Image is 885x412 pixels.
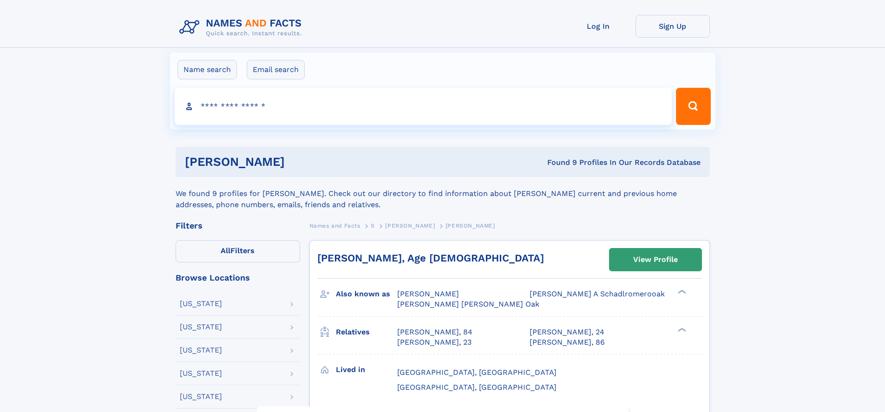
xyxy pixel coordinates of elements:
[397,337,472,347] a: [PERSON_NAME], 23
[397,327,472,337] a: [PERSON_NAME], 84
[185,156,416,168] h1: [PERSON_NAME]
[176,15,309,40] img: Logo Names and Facts
[336,286,397,302] h3: Also known as
[530,289,665,298] span: [PERSON_NAME] A Schadlromerooak
[309,220,361,231] a: Names and Facts
[633,249,678,270] div: View Profile
[180,323,222,331] div: [US_STATE]
[317,252,544,264] a: [PERSON_NAME], Age [DEMOGRAPHIC_DATA]
[175,88,672,125] input: search input
[176,274,300,282] div: Browse Locations
[610,249,701,271] a: View Profile
[530,327,604,337] a: [PERSON_NAME], 24
[176,240,300,262] label: Filters
[385,222,435,229] span: [PERSON_NAME]
[180,370,222,377] div: [US_STATE]
[221,246,230,255] span: All
[336,362,397,378] h3: Lived in
[676,88,710,125] button: Search Button
[176,222,300,230] div: Filters
[385,220,435,231] a: [PERSON_NAME]
[561,15,636,38] a: Log In
[177,60,237,79] label: Name search
[180,393,222,400] div: [US_STATE]
[675,289,687,295] div: ❯
[180,347,222,354] div: [US_STATE]
[530,337,605,347] a: [PERSON_NAME], 86
[247,60,305,79] label: Email search
[397,383,557,392] span: [GEOGRAPHIC_DATA], [GEOGRAPHIC_DATA]
[176,177,710,210] div: We found 9 profiles for [PERSON_NAME]. Check out our directory to find information about [PERSON_...
[416,157,701,168] div: Found 9 Profiles In Our Records Database
[636,15,710,38] a: Sign Up
[371,222,375,229] span: S
[397,289,459,298] span: [PERSON_NAME]
[371,220,375,231] a: S
[397,300,539,308] span: [PERSON_NAME] [PERSON_NAME] Oak
[336,324,397,340] h3: Relatives
[446,222,495,229] span: [PERSON_NAME]
[397,368,557,377] span: [GEOGRAPHIC_DATA], [GEOGRAPHIC_DATA]
[180,300,222,307] div: [US_STATE]
[675,327,687,333] div: ❯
